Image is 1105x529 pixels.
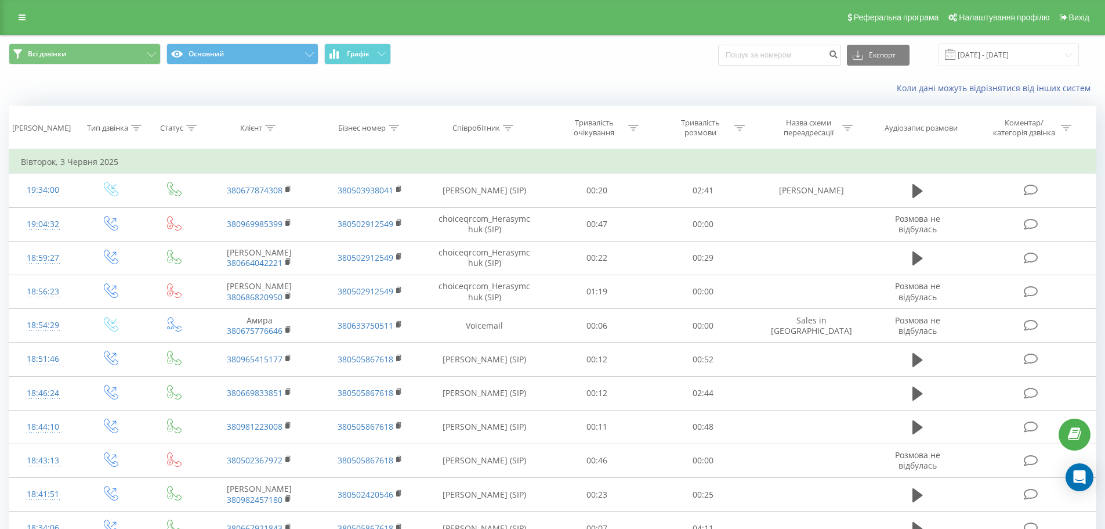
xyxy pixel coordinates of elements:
[452,123,500,133] div: Співробітник
[650,478,756,512] td: 00:25
[227,455,282,466] a: 380502367972
[650,174,756,207] td: 02:41
[338,185,393,196] a: 380503938041
[544,309,650,343] td: 00:06
[338,320,393,331] a: 380633750511
[756,309,866,343] td: Sales in [GEOGRAPHIC_DATA]
[227,387,282,398] a: 380669833851
[777,118,839,138] div: Назва схеми переадресації
[425,410,544,444] td: [PERSON_NAME] (SIP)
[650,241,756,275] td: 00:29
[425,275,544,308] td: choiceqrcom_Herasymchuk (SIP)
[990,118,1058,138] div: Коментар/категорія дзвінка
[425,207,544,241] td: choiceqrcom_Herasymchuk (SIP)
[895,449,940,471] span: Розмова не відбулась
[21,416,66,438] div: 18:44:10
[544,376,650,410] td: 00:12
[544,241,650,275] td: 00:22
[959,13,1049,22] span: Налаштування профілю
[240,123,262,133] div: Клієнт
[338,421,393,432] a: 380505867618
[338,218,393,229] a: 380502912549
[338,252,393,263] a: 380502912549
[12,123,71,133] div: [PERSON_NAME]
[204,241,314,275] td: [PERSON_NAME]
[650,275,756,308] td: 00:00
[21,213,66,236] div: 19:04:32
[756,174,866,207] td: [PERSON_NAME]
[650,343,756,376] td: 00:52
[21,314,66,337] div: 18:54:29
[650,207,756,241] td: 00:00
[425,376,544,410] td: [PERSON_NAME] (SIP)
[87,123,128,133] div: Тип дзвінка
[425,174,544,207] td: [PERSON_NAME] (SIP)
[650,309,756,343] td: 00:00
[544,174,650,207] td: 00:20
[227,325,282,336] a: 380675776646
[21,382,66,405] div: 18:46:24
[847,45,910,66] button: Експорт
[21,449,66,472] div: 18:43:13
[854,13,939,22] span: Реферальна програма
[227,354,282,365] a: 380965415177
[21,348,66,370] div: 18:51:46
[338,123,386,133] div: Бізнес номер
[204,478,314,512] td: [PERSON_NAME]
[21,179,66,201] div: 19:34:00
[895,315,940,336] span: Розмова не відбулась
[425,309,544,343] td: Voicemail
[227,257,282,268] a: 380664042221
[1069,13,1089,22] span: Вихід
[227,494,282,505] a: 380982457180
[544,444,650,477] td: 00:46
[718,45,841,66] input: Пошук за номером
[21,280,66,303] div: 18:56:23
[425,478,544,512] td: [PERSON_NAME] (SIP)
[650,444,756,477] td: 00:00
[885,123,958,133] div: Аудіозапис розмови
[324,44,391,64] button: Графік
[544,207,650,241] td: 00:47
[21,483,66,506] div: 18:41:51
[204,309,314,343] td: Амира
[28,49,66,59] span: Всі дзвінки
[425,444,544,477] td: [PERSON_NAME] (SIP)
[21,247,66,269] div: 18:59:27
[544,343,650,376] td: 00:12
[544,275,650,308] td: 01:19
[897,82,1096,93] a: Коли дані можуть відрізнятися вiд інших систем
[650,410,756,444] td: 00:48
[563,118,625,138] div: Тривалість очікування
[544,410,650,444] td: 00:11
[1066,463,1093,491] div: Open Intercom Messenger
[338,455,393,466] a: 380505867618
[160,123,183,133] div: Статус
[9,44,161,64] button: Всі дзвінки
[338,489,393,500] a: 380502420546
[650,376,756,410] td: 02:44
[338,286,393,297] a: 380502912549
[166,44,318,64] button: Основний
[227,185,282,196] a: 380677874308
[425,241,544,275] td: choiceqrcom_Herasymchuk (SIP)
[544,478,650,512] td: 00:23
[227,218,282,229] a: 380969985399
[895,213,940,235] span: Розмова не відбулась
[895,280,940,302] span: Розмова не відбулась
[227,292,282,303] a: 380686820950
[425,343,544,376] td: [PERSON_NAME] (SIP)
[204,275,314,308] td: [PERSON_NAME]
[9,150,1096,174] td: Вівторок, 3 Червня 2025
[338,387,393,398] a: 380505867618
[227,421,282,432] a: 380981223008
[347,50,369,58] span: Графік
[669,118,731,138] div: Тривалість розмови
[338,354,393,365] a: 380505867618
